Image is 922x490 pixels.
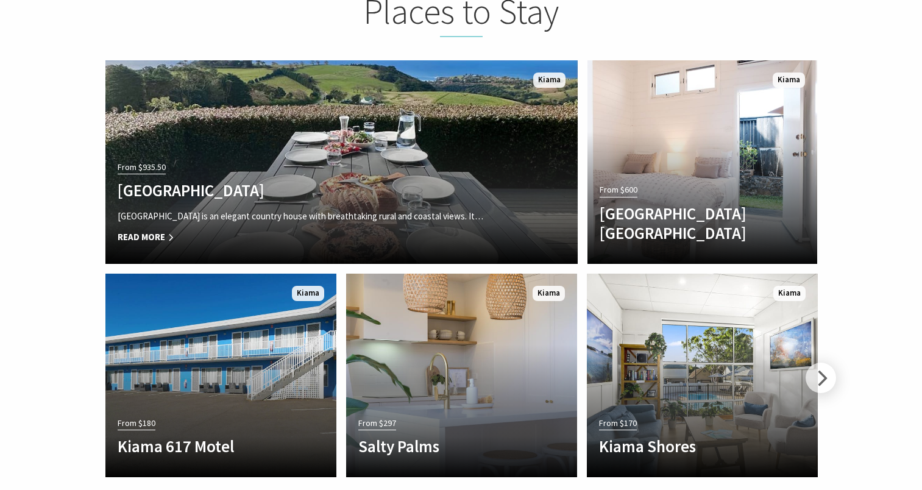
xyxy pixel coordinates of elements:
span: Kiama [533,286,565,301]
a: From $600 [GEOGRAPHIC_DATA] [GEOGRAPHIC_DATA] Kiama [587,60,817,264]
span: Kiama [773,286,806,301]
span: From $297 [358,416,396,430]
span: Kiama [292,286,324,301]
h4: [GEOGRAPHIC_DATA] [GEOGRAPHIC_DATA] [600,204,770,243]
span: Kiama [773,73,805,88]
span: Kiama [533,73,566,88]
span: From $180 [118,416,155,430]
a: From $170 Kiama Shores Kiama [587,274,818,477]
span: Read More [118,230,495,244]
span: From $935.50 [118,160,166,174]
h4: [GEOGRAPHIC_DATA] [118,180,495,200]
a: From $935.50 [GEOGRAPHIC_DATA] [GEOGRAPHIC_DATA] is an elegant country house with breathtaking ru... [105,60,578,264]
span: From $170 [599,416,637,430]
a: From $180 Kiama 617 Motel Kiama [105,274,336,477]
span: From $600 [600,183,637,197]
h4: Kiama Shores [599,436,771,456]
h4: Salty Palms [358,436,530,456]
p: [GEOGRAPHIC_DATA] is an elegant country house with breathtaking rural and coastal views. It… [118,209,495,224]
a: From $297 Salty Palms Kiama [346,274,577,477]
h4: Kiama 617 Motel [118,436,289,456]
